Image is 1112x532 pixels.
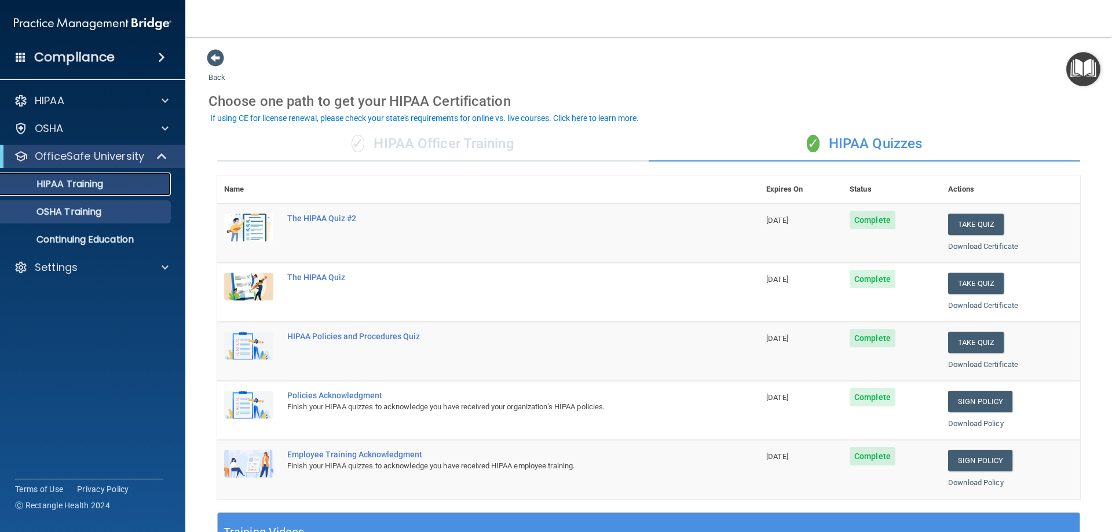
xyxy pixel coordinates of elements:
span: Complete [850,388,895,406]
a: HIPAA [14,94,169,108]
button: Open Resource Center [1066,52,1100,86]
a: Sign Policy [948,391,1012,412]
p: OSHA [35,122,64,135]
th: Expires On [759,175,843,204]
div: If using CE for license renewal, please check your state's requirements for online vs. live cours... [210,114,639,122]
div: Choose one path to get your HIPAA Certification [209,85,1089,118]
button: Take Quiz [948,332,1004,353]
div: HIPAA Policies and Procedures Quiz [287,332,701,341]
p: Settings [35,261,78,274]
button: If using CE for license renewal, please check your state's requirements for online vs. live cours... [209,112,641,124]
a: Back [209,59,225,82]
a: Download Certificate [948,301,1018,310]
div: The HIPAA Quiz #2 [287,214,701,223]
a: Download Policy [948,419,1004,428]
p: OSHA Training [8,206,101,218]
iframe: Drift Widget Chat Controller [912,450,1098,496]
div: Policies Acknowledgment [287,391,701,400]
span: Complete [850,329,895,347]
p: HIPAA [35,94,64,108]
button: Take Quiz [948,214,1004,235]
div: The HIPAA Quiz [287,273,701,282]
span: Ⓒ Rectangle Health 2024 [15,500,110,511]
span: [DATE] [766,275,788,284]
a: OSHA [14,122,169,135]
div: Finish your HIPAA quizzes to acknowledge you have received HIPAA employee training. [287,459,701,473]
th: Actions [941,175,1080,204]
span: Complete [850,270,895,288]
h4: Compliance [34,49,115,65]
span: [DATE] [766,393,788,402]
div: HIPAA Quizzes [649,127,1080,162]
th: Status [843,175,941,204]
a: Settings [14,261,169,274]
span: [DATE] [766,216,788,225]
span: Complete [850,211,895,229]
a: Download Certificate [948,360,1018,369]
button: Take Quiz [948,273,1004,294]
a: Privacy Policy [77,483,129,495]
div: Finish your HIPAA quizzes to acknowledge you have received your organization’s HIPAA policies. [287,400,701,414]
span: ✓ [352,135,364,152]
span: [DATE] [766,452,788,461]
a: Download Certificate [948,242,1018,251]
a: OfficeSafe University [14,149,168,163]
span: [DATE] [766,334,788,343]
div: Employee Training Acknowledgment [287,450,701,459]
th: Name [217,175,280,204]
p: Continuing Education [8,234,166,245]
p: OfficeSafe University [35,149,144,163]
div: HIPAA Officer Training [217,127,649,162]
a: Terms of Use [15,483,63,495]
span: ✓ [807,135,820,152]
span: Complete [850,447,895,465]
p: HIPAA Training [8,178,103,190]
img: PMB logo [14,12,171,35]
